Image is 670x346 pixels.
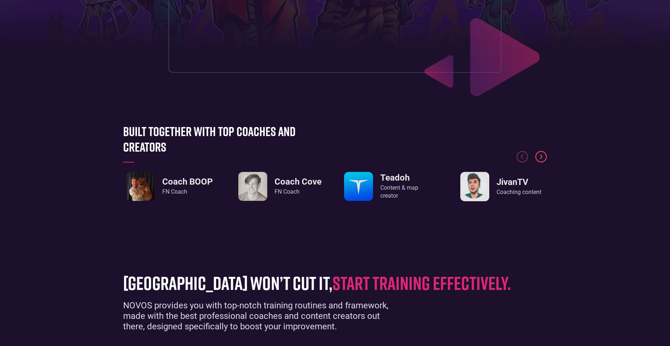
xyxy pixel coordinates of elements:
h1: [GEOGRAPHIC_DATA] won’t cut it, [123,273,536,293]
div: FN Coach [275,188,322,196]
h3: JivanTV [497,177,541,187]
div: 6 / 8 [234,172,326,201]
a: JivanTVCoaching content [460,172,541,201]
div: FN Coach [162,188,213,196]
a: Coach CoveFN Coach [238,172,322,201]
div: NOVOS provides you with top-notch training routines and framework, made with the best professiona... [123,300,402,332]
div: Next slide [535,151,547,163]
h3: Teadoh [380,173,436,183]
div: Coaching content [497,188,541,196]
span: start training effectively. [332,271,511,294]
div: Content & map creator [380,184,436,200]
h3: Coach Cove [275,177,322,187]
a: Coach BOOPFN Coach [126,172,213,201]
div: 8 / 8 [455,172,547,201]
div: 7 / 8 [344,172,436,201]
div: Previous slide [516,151,528,169]
a: TeadohContent & map creator [344,172,436,201]
h3: Coach BOOP [162,177,213,187]
div: 5 / 8 [123,172,215,201]
div: Next slide [535,151,547,169]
